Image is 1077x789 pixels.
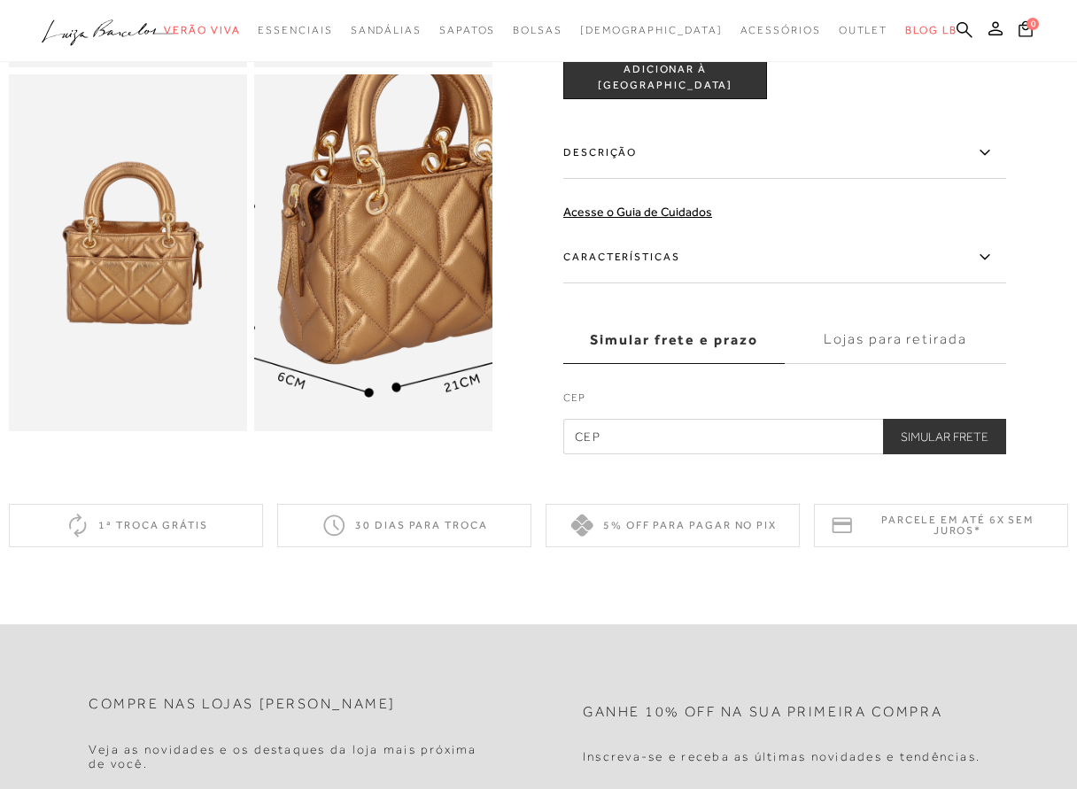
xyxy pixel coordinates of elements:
[513,14,562,47] a: noSubCategoriesText
[1013,19,1038,43] button: 0
[563,205,712,219] a: Acesse o Guia de Cuidados
[839,24,888,36] span: Outlet
[9,504,263,547] div: 1ª troca grátis
[563,232,1006,283] label: Características
[580,14,723,47] a: noSubCategoriesText
[583,749,980,764] h4: Inscreva-se e receba as últimas novidades e tendências.
[563,128,1006,179] label: Descrição
[258,14,332,47] a: noSubCategoriesText
[580,24,723,36] span: [DEMOGRAPHIC_DATA]
[883,419,1006,454] button: Simular Frete
[351,24,422,36] span: Sandálias
[905,24,957,36] span: BLOG LB
[583,704,942,721] h2: Ganhe 10% off na sua primeira compra
[740,24,821,36] span: Acessórios
[740,14,821,47] a: noSubCategoriesText
[439,14,495,47] a: noSubCategoriesText
[563,316,785,364] label: Simular frete e prazo
[839,14,888,47] a: noSubCategoriesText
[351,14,422,47] a: noSubCategoriesText
[89,742,494,772] h4: Veja as novidades e os destaques da loja mais próxima de você.
[9,74,247,432] img: image
[439,24,495,36] span: Sapatos
[258,24,332,36] span: Essenciais
[905,14,957,47] a: BLOG LB
[563,419,1006,454] input: CEP
[814,504,1068,547] div: Parcele em até 6x sem juros*
[164,14,240,47] a: noSubCategoriesText
[277,504,531,547] div: 30 dias para troca
[546,504,800,547] div: 5% off para pagar no PIX
[563,390,1006,414] label: CEP
[164,24,240,36] span: Verão Viva
[1027,18,1039,30] span: 0
[564,62,766,93] span: ADICIONAR À [GEOGRAPHIC_DATA]
[89,696,396,713] h2: Compre nas lojas [PERSON_NAME]
[513,24,562,36] span: Bolsas
[785,316,1006,364] label: Lojas para retirada
[563,57,767,99] button: ADICIONAR À [GEOGRAPHIC_DATA]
